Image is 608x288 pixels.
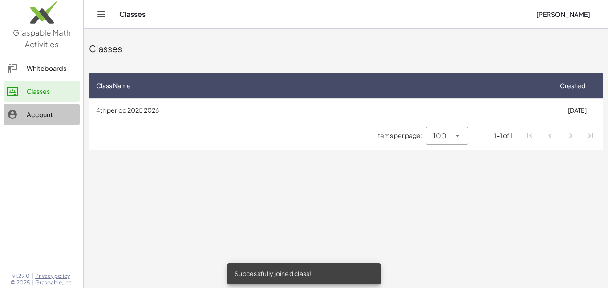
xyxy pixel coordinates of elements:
span: Items per page: [376,131,426,140]
div: Account [27,109,76,120]
span: v1.29.0 [12,272,30,280]
a: Classes [4,81,80,102]
div: 1-1 of 1 [494,131,513,140]
div: Classes [27,86,76,97]
span: Created [560,81,585,90]
span: Class Name [96,81,131,90]
nav: Pagination Navigation [520,126,601,146]
button: [PERSON_NAME] [529,6,597,22]
div: Classes [89,42,603,55]
button: Toggle navigation [94,7,109,21]
td: 4th period 2025 2026 [89,98,551,122]
span: 100 [433,130,446,141]
span: | [32,279,33,286]
span: | [32,272,33,280]
a: Account [4,104,80,125]
div: Successfully joined class! [227,263,381,284]
span: Graspable Math Activities [13,28,71,49]
div: Whiteboards [27,63,76,73]
span: Graspable, Inc. [35,279,73,286]
a: Whiteboards [4,57,80,79]
a: Privacy policy [35,272,73,280]
span: © 2025 [11,279,30,286]
span: [PERSON_NAME] [536,10,590,18]
td: [DATE] [551,98,603,122]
